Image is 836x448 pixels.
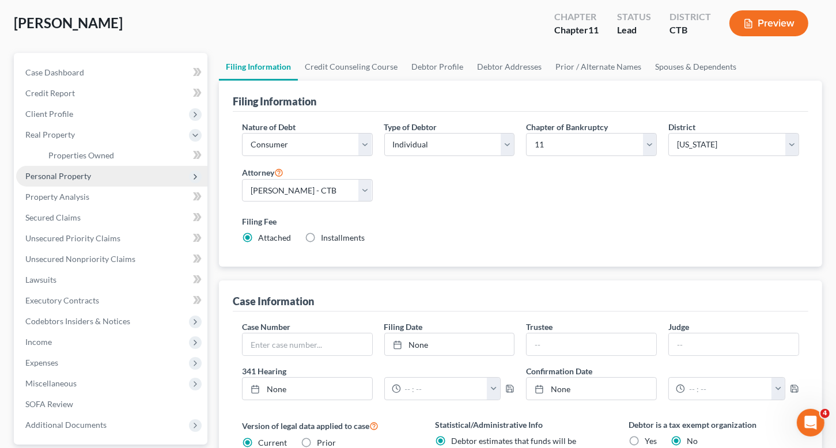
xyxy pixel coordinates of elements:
a: None [385,333,515,355]
label: Confirmation Date [520,365,805,377]
input: -- [669,333,799,355]
label: Trustee [526,321,553,333]
span: SOFA Review [25,399,73,409]
iframe: Intercom live chat [797,409,824,436]
label: Filing Fee [242,215,799,227]
a: None [527,378,656,400]
a: Property Analysis [16,187,207,207]
div: Chapter [554,10,599,24]
span: Attached [258,233,291,242]
a: Credit Counseling Course [298,53,404,81]
input: -- : -- [401,378,487,400]
span: 4 [820,409,830,418]
span: Unsecured Priority Claims [25,233,120,243]
label: Type of Debtor [384,121,437,133]
span: Lawsuits [25,275,56,284]
span: Unsecured Nonpriority Claims [25,254,135,264]
label: Version of legal data applied to case [242,419,413,432]
div: District [669,10,711,24]
a: Properties Owned [39,145,207,166]
span: [PERSON_NAME] [14,14,123,31]
label: Filing Date [384,321,423,333]
label: District [668,121,695,133]
a: Debtor Addresses [470,53,548,81]
label: Attorney [242,165,283,179]
a: SOFA Review [16,394,207,415]
span: Installments [321,233,365,242]
input: -- : -- [685,378,771,400]
input: -- [527,333,656,355]
span: Property Analysis [25,192,89,202]
span: Prior [317,438,336,447]
span: Real Property [25,130,75,139]
span: Client Profile [25,109,73,119]
span: Additional Documents [25,420,107,430]
span: Secured Claims [25,212,81,222]
span: Executory Contracts [25,295,99,305]
a: Prior / Alternate Names [548,53,648,81]
label: Statistical/Administrative Info [436,419,606,431]
button: Preview [729,10,808,36]
div: Lead [617,24,651,37]
span: Case Dashboard [25,67,84,77]
span: Current [258,438,287,447]
span: Codebtors Insiders & Notices [25,316,130,326]
div: Status [617,10,651,24]
div: CTB [669,24,711,37]
label: Judge [668,321,689,333]
span: Income [25,337,52,347]
div: Filing Information [233,94,316,108]
a: Unsecured Nonpriority Claims [16,249,207,269]
label: Chapter of Bankruptcy [526,121,608,133]
a: Case Dashboard [16,62,207,83]
label: Case Number [242,321,290,333]
label: Debtor is a tax exempt organization [629,419,799,431]
span: Yes [645,436,657,446]
a: Unsecured Priority Claims [16,228,207,249]
div: Chapter [554,24,599,37]
label: 341 Hearing [236,365,521,377]
span: Expenses [25,358,58,367]
div: Case Information [233,294,314,308]
input: Enter case number... [243,333,372,355]
a: Credit Report [16,83,207,104]
a: Filing Information [219,53,298,81]
span: 11 [588,24,599,35]
a: Executory Contracts [16,290,207,311]
label: Nature of Debt [242,121,296,133]
a: Lawsuits [16,269,207,290]
span: Personal Property [25,171,91,181]
span: Properties Owned [48,150,114,160]
a: Debtor Profile [404,53,470,81]
span: No [687,436,698,446]
a: Secured Claims [16,207,207,228]
span: Miscellaneous [25,378,77,388]
span: Credit Report [25,88,75,98]
a: None [243,378,372,400]
a: Spouses & Dependents [648,53,743,81]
